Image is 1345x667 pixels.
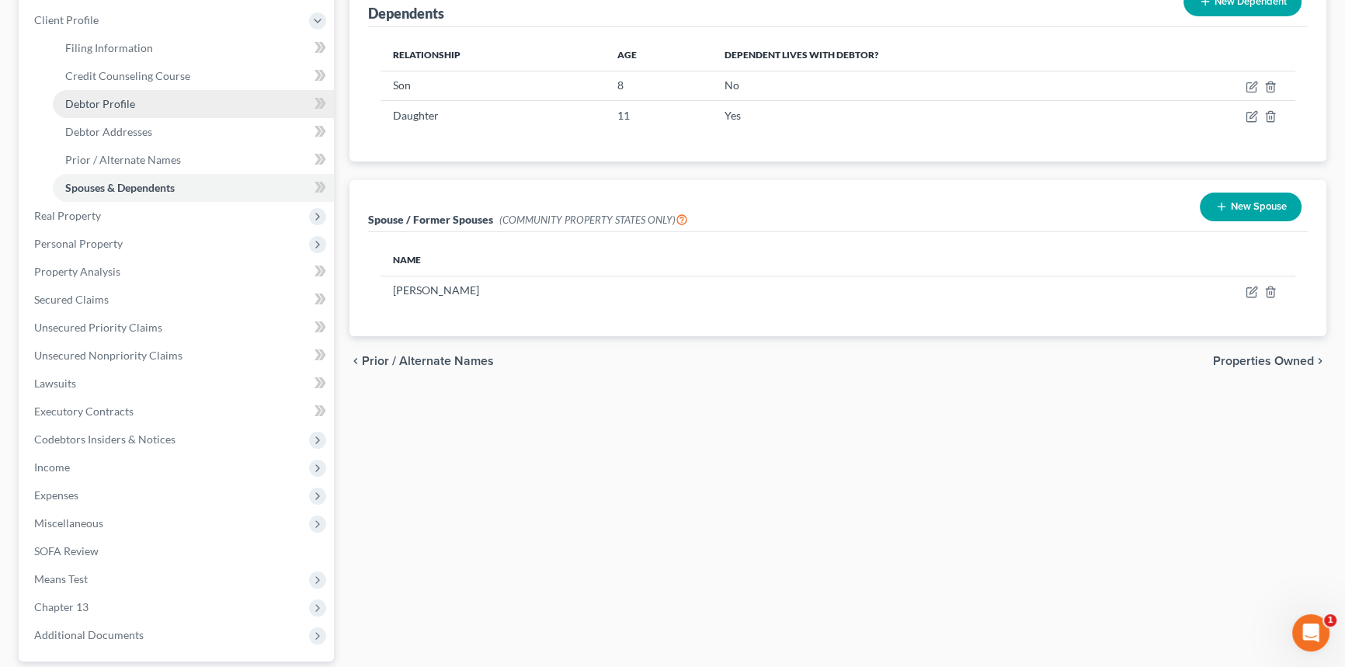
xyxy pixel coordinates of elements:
[34,321,162,334] span: Unsecured Priority Claims
[22,370,334,398] a: Lawsuits
[34,460,70,474] span: Income
[34,13,99,26] span: Client Profile
[349,355,494,367] button: chevron_left Prior / Alternate Names
[368,4,444,23] div: Dependents
[34,433,176,446] span: Codebtors Insiders & Notices
[1200,193,1302,221] button: New Spouse
[65,181,175,194] span: Spouses & Dependents
[65,153,181,166] span: Prior / Alternate Names
[362,355,494,367] span: Prior / Alternate Names
[34,516,103,530] span: Miscellaneous
[22,286,334,314] a: Secured Claims
[1292,614,1329,651] iframe: Intercom live chat
[712,40,1145,71] th: Dependent lives with debtor?
[604,71,711,100] td: 8
[34,377,76,390] span: Lawsuits
[34,544,99,558] span: SOFA Review
[65,97,135,110] span: Debtor Profile
[499,214,688,226] span: (COMMUNITY PROPERTY STATES ONLY)
[712,71,1145,100] td: No
[34,572,88,585] span: Means Test
[381,40,604,71] th: Relationship
[381,245,967,276] th: Name
[65,125,152,138] span: Debtor Addresses
[381,276,967,305] td: [PERSON_NAME]
[34,600,89,613] span: Chapter 13
[349,355,362,367] i: chevron_left
[34,628,144,641] span: Additional Documents
[53,174,334,202] a: Spouses & Dependents
[65,41,153,54] span: Filing Information
[34,209,101,222] span: Real Property
[34,349,182,362] span: Unsecured Nonpriority Claims
[381,71,604,100] td: Son
[53,62,334,90] a: Credit Counseling Course
[22,537,334,565] a: SOFA Review
[34,405,134,418] span: Executory Contracts
[22,398,334,426] a: Executory Contracts
[1314,355,1326,367] i: chevron_right
[368,213,493,226] span: Spouse / Former Spouses
[1213,355,1314,367] span: Properties Owned
[53,146,334,174] a: Prior / Alternate Names
[22,342,334,370] a: Unsecured Nonpriority Claims
[34,293,109,306] span: Secured Claims
[712,101,1145,130] td: Yes
[53,34,334,62] a: Filing Information
[34,265,120,278] span: Property Analysis
[604,40,711,71] th: Age
[34,488,78,502] span: Expenses
[53,118,334,146] a: Debtor Addresses
[53,90,334,118] a: Debtor Profile
[34,237,123,250] span: Personal Property
[1324,614,1336,627] span: 1
[381,101,604,130] td: Daughter
[22,314,334,342] a: Unsecured Priority Claims
[22,258,334,286] a: Property Analysis
[1213,355,1326,367] button: Properties Owned chevron_right
[604,101,711,130] td: 11
[65,69,190,82] span: Credit Counseling Course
